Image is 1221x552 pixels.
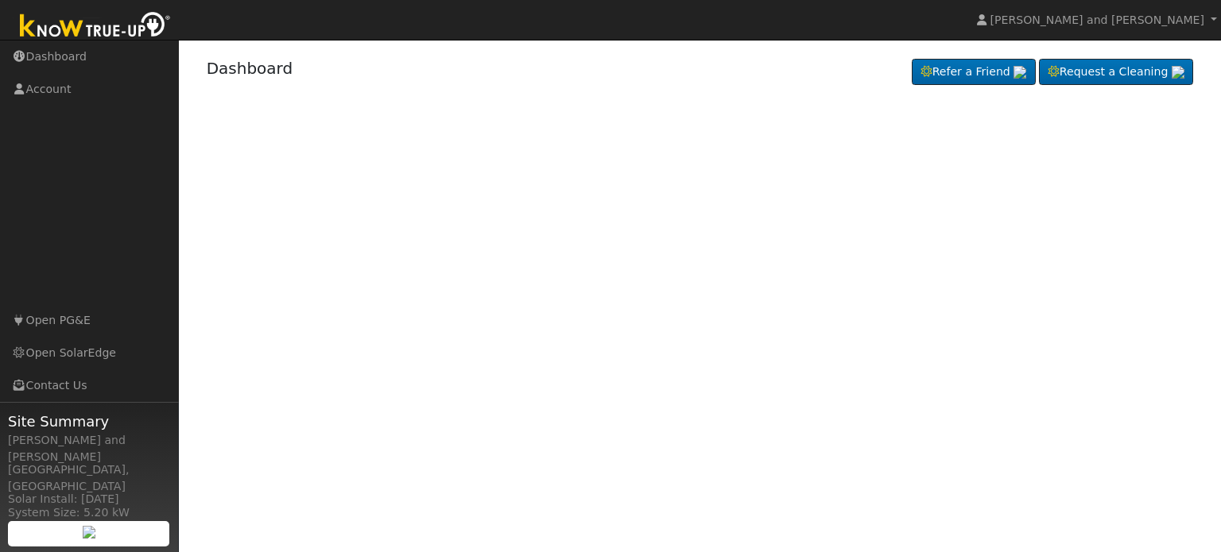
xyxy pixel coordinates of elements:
div: [PERSON_NAME] and [PERSON_NAME] [8,432,170,465]
img: retrieve [1014,66,1026,79]
div: System Size: 5.20 kW [8,504,170,521]
span: Site Summary [8,411,170,432]
img: Know True-Up [12,9,179,44]
a: Dashboard [207,59,293,78]
img: retrieve [1172,66,1184,79]
a: Refer a Friend [912,59,1036,86]
div: Solar Install: [DATE] [8,491,170,508]
a: Request a Cleaning [1039,59,1193,86]
div: [GEOGRAPHIC_DATA], [GEOGRAPHIC_DATA] [8,461,170,495]
span: [PERSON_NAME] and [PERSON_NAME] [990,14,1204,26]
img: retrieve [83,526,95,538]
